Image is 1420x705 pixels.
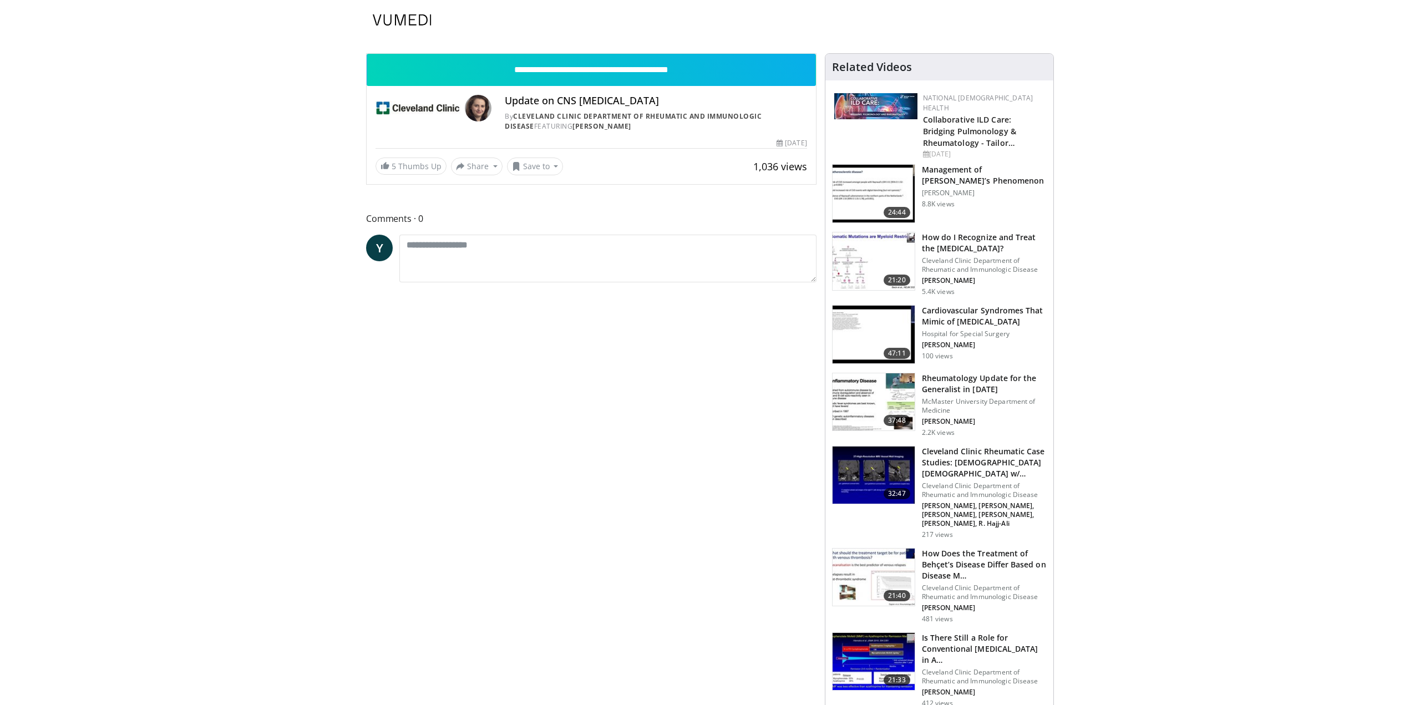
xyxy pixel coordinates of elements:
img: Cleveland Clinic Department of Rheumatic and Immunologic Disease [376,95,460,121]
a: 5 Thumbs Up [376,158,447,175]
span: 21:20 [884,275,910,286]
p: 100 views [922,352,953,361]
a: Y [366,235,393,261]
p: Cleveland Clinic Department of Rheumatic and Immunologic Disease [922,256,1047,274]
a: Collaborative ILD Care: Bridging Pulmonology & Rheumatology - Tailor… [923,114,1016,148]
div: By FEATURING [505,111,807,131]
img: 7e341e47-e122-4d5e-9c74-d0a8aaff5d49.jpg.150x105_q85_autocrop_double_scale_upscale_version-0.2.jpg [834,93,917,119]
span: 1,036 views [753,160,807,173]
a: 47:11 Cardiovascular Syndromes That Mimic of [MEDICAL_DATA] Hospital for Special Surgery [PERSON_... [832,305,1047,364]
h3: Is There Still a Role for Conventional Immunosuppressive Agents in ANCA-Associated Vasculitis? [922,632,1047,666]
img: 3e08e131-85de-4e84-8b9b-70ce5633aafa.150x105_q85_crop-smart_upscale.jpg [833,373,915,431]
p: 2.2K views [922,428,955,437]
p: 8.8K views [922,200,955,209]
p: 481 views [922,615,953,623]
p: Cleveland Clinic Department of Rheumatic and Immunologic Disease [922,481,1047,499]
div: [DATE] [923,149,1044,159]
p: [PERSON_NAME] [922,189,1047,197]
a: National [DEMOGRAPHIC_DATA] Health [923,93,1033,113]
span: 32:47 [884,488,910,499]
img: VuMedi Logo [373,14,432,26]
span: 21:40 [884,590,910,601]
p: Cleveland Clinic Department of Rheumatic and Immunologic Disease [922,668,1047,686]
h4: Update on CNS [MEDICAL_DATA] [505,95,807,107]
img: 66d4a47c-99a8-4b56-8b54-d678f8c3e82e.150x105_q85_crop-smart_upscale.jpg [833,306,915,363]
span: 24:44 [884,207,910,218]
a: 37:48 Rheumatology Update for the Generalist in [DATE] McMaster University Department of Medicine... [832,373,1047,437]
img: Avatar [465,95,491,121]
p: Reza Mirza [922,417,1047,426]
h3: How Does the Treatment of Behçet’s Disease Differ Based on Disease Manifestations? [922,548,1047,581]
a: Cleveland Clinic Department of Rheumatic and Immunologic Disease [505,111,762,131]
p: 217 views [922,530,953,539]
button: Save to [507,158,564,175]
p: Leonard Calabrese [922,501,1047,528]
img: 2d172f65-fcdc-4395-88c0-f2bd10ea4a98.150x105_q85_crop-smart_upscale.jpg [833,232,915,290]
a: [PERSON_NAME] [572,121,631,131]
span: 21:33 [884,674,910,686]
p: Cleveland Clinic Department of Rheumatic and Immunologic Disease [922,584,1047,601]
p: Carol Langford [922,688,1047,697]
a: 21:40 How Does the Treatment of Behçet’s Disease Differ Based on Disease M… Cleveland Clinic Depa... [832,548,1047,623]
h3: Rheumatology Update for the Generalist in [DATE] [922,373,1047,395]
p: Gülen Hatemi [922,603,1047,612]
p: Jeffrey Olin [922,341,1047,349]
img: 54e116a2-841e-4244-bb4a-803621c0d94b.150x105_q85_crop-smart_upscale.jpg [833,447,915,504]
img: f7531c1c-0f83-4bbb-b2c3-58bc5063f6d6.150x105_q85_crop-smart_upscale.jpg [833,549,915,606]
div: [DATE] [777,138,807,148]
a: 32:47 Cleveland Clinic Rheumatic Case Studies: [DEMOGRAPHIC_DATA] [DEMOGRAPHIC_DATA] w/ Inflammat... [832,446,1047,539]
h4: Related Videos [832,60,912,74]
h2: Collaborative ILD Care: Bridging Pulmonology & Rheumatology - Tailoring Treatment in CTD-ILD (Fre... [923,113,1044,148]
span: 5 [392,161,396,171]
h3: Cardiovascular Syndromes That Mimic of [MEDICAL_DATA] [922,305,1047,327]
p: 5.4K views [922,287,955,296]
p: Hospital for Special Surgery [922,329,1047,338]
a: 21:20 How do I Recognize and Treat the [MEDICAL_DATA]? Cleveland Clinic Department of Rheumatic a... [832,232,1047,296]
h3: How do I Recognize and Treat the [MEDICAL_DATA]? [922,232,1047,254]
p: McMaster University Department of Medicine [922,397,1047,415]
img: 0ab93b1b-9cd9-47fd-b863-2caeacc814e4.150x105_q85_crop-smart_upscale.jpg [833,165,915,222]
button: Share [451,158,503,175]
p: Peter Grayson [922,276,1047,285]
span: 47:11 [884,348,910,359]
span: Comments 0 [366,211,816,226]
h3: Management of [PERSON_NAME]’s Phenomenon [922,164,1047,186]
h3: Cleveland Clinic Rheumatic Case Studies: 32 y/o Male w/ Inflammatory CNS Vasculitis With Cerebros... [922,446,1047,479]
a: 24:44 Management of [PERSON_NAME]’s Phenomenon [PERSON_NAME] 8.8K views [832,164,1047,223]
span: 37:48 [884,415,910,426]
img: c94f831b-7886-45ea-b6ed-dde6064181b9.150x105_q85_crop-smart_upscale.jpg [833,633,915,691]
